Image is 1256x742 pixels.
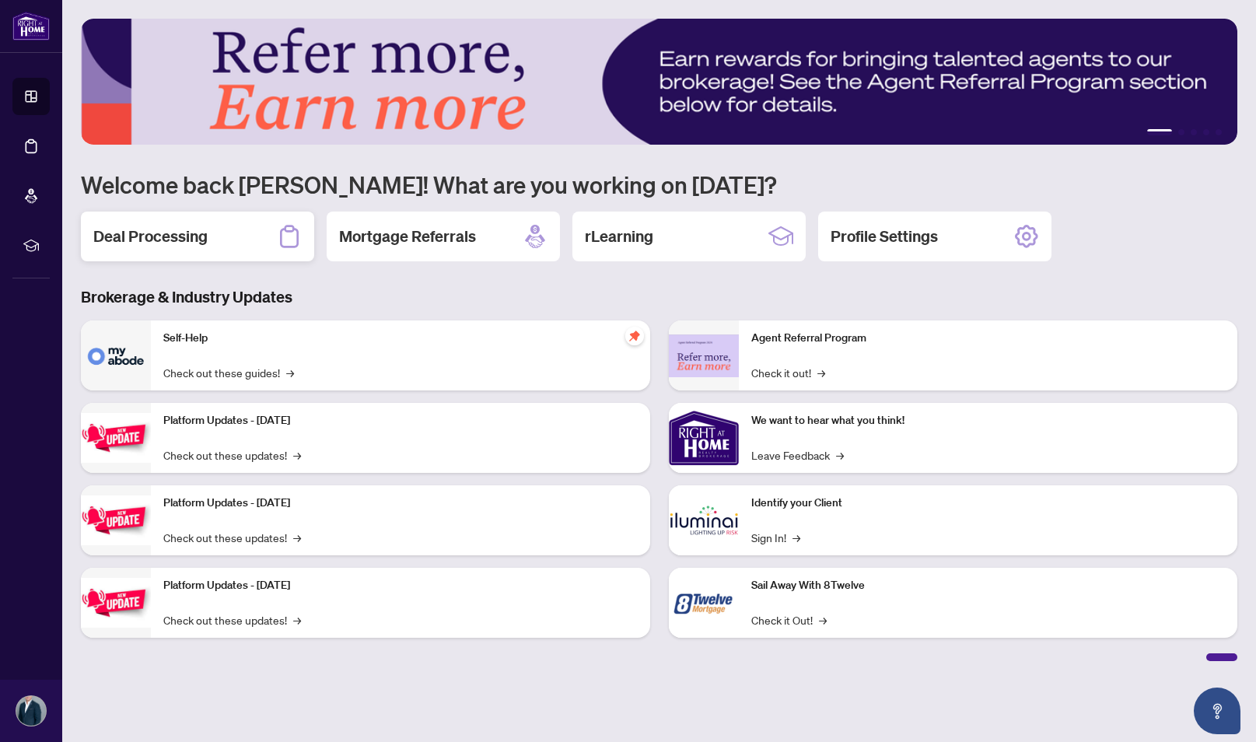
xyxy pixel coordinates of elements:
a: Check it Out!→ [751,611,827,628]
img: Self-Help [81,320,151,390]
p: Self-Help [163,330,638,347]
span: → [817,364,825,381]
img: Platform Updates - July 21, 2025 [81,413,151,462]
span: → [293,529,301,546]
span: → [293,446,301,464]
a: Check out these updates!→ [163,529,301,546]
a: Check it out!→ [751,364,825,381]
h1: Welcome back [PERSON_NAME]! What are you working on [DATE]? [81,170,1237,199]
img: Platform Updates - July 8, 2025 [81,495,151,544]
p: We want to hear what you think! [751,412,1226,429]
span: → [293,611,301,628]
img: Sail Away With 8Twelve [669,568,739,638]
h2: rLearning [585,226,653,247]
button: Open asap [1194,688,1240,734]
h2: Mortgage Referrals [339,226,476,247]
a: Check out these guides!→ [163,364,294,381]
p: Platform Updates - [DATE] [163,495,638,512]
p: Identify your Client [751,495,1226,512]
a: Sign In!→ [751,529,800,546]
img: logo [12,12,50,40]
span: pushpin [625,327,644,345]
button: 2 [1178,129,1184,135]
p: Platform Updates - [DATE] [163,412,638,429]
span: → [819,611,827,628]
button: 4 [1203,129,1209,135]
span: → [286,364,294,381]
span: → [836,446,844,464]
img: Platform Updates - June 23, 2025 [81,578,151,627]
img: Profile Icon [16,696,46,726]
a: Leave Feedback→ [751,446,844,464]
button: 5 [1216,129,1222,135]
p: Platform Updates - [DATE] [163,577,638,594]
img: Slide 0 [81,19,1237,145]
button: 3 [1191,129,1197,135]
a: Check out these updates!→ [163,611,301,628]
a: Check out these updates!→ [163,446,301,464]
p: Agent Referral Program [751,330,1226,347]
h2: Profile Settings [831,226,938,247]
h3: Brokerage & Industry Updates [81,286,1237,308]
img: We want to hear what you think! [669,403,739,473]
img: Agent Referral Program [669,334,739,377]
h2: Deal Processing [93,226,208,247]
span: → [792,529,800,546]
p: Sail Away With 8Twelve [751,577,1226,594]
img: Identify your Client [669,485,739,555]
button: 1 [1147,129,1172,135]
